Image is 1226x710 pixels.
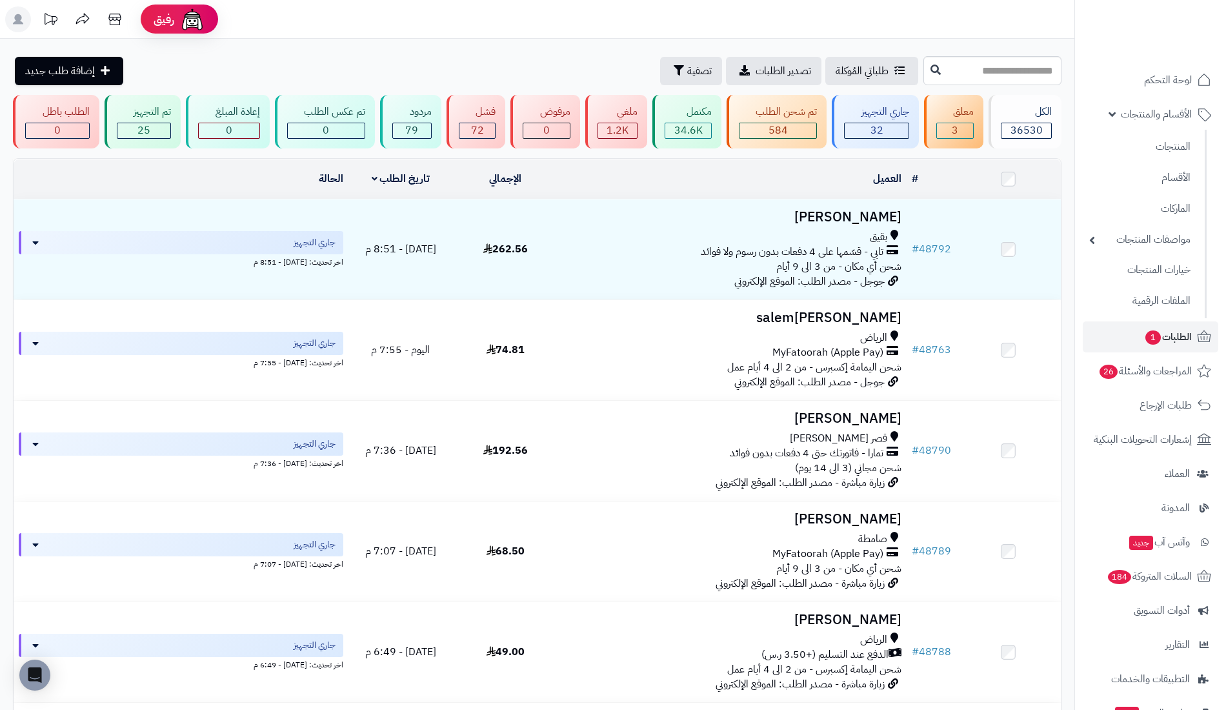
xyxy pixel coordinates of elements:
span: شحن أي مكان - من 3 الى 9 أيام [776,561,901,576]
div: 79 [393,123,431,138]
div: اخر تحديث: [DATE] - 7:55 م [19,355,343,369]
span: 0 [54,123,61,138]
span: جوجل - مصدر الطلب: الموقع الإلكتروني [734,374,885,390]
div: ملغي [598,105,638,119]
span: زيارة مباشرة - مصدر الطلب: الموقع الإلكتروني [716,676,885,692]
img: ai-face.png [179,6,205,32]
span: رفيق [154,12,174,27]
div: 72 [459,123,496,138]
span: المدونة [1161,499,1190,517]
a: الطلبات1 [1083,321,1218,352]
a: أدوات التسويق [1083,595,1218,626]
span: [DATE] - 7:07 م [365,543,436,559]
div: 1166 [598,123,638,138]
div: اخر تحديث: [DATE] - 7:36 م [19,456,343,469]
span: لوحة التحكم [1144,71,1192,89]
div: تم شحن الطلب [739,105,818,119]
div: اخر تحديث: [DATE] - 8:51 م [19,254,343,268]
div: مكتمل [665,105,712,119]
span: 36530 [1010,123,1043,138]
a: السلات المتروكة184 [1083,561,1218,592]
a: #48790 [912,443,951,458]
span: العملاء [1165,465,1190,483]
a: #48763 [912,342,951,358]
a: معلق 3 [921,95,987,148]
div: جاري التجهيز [844,105,909,119]
a: مواصفات المنتجات [1083,226,1197,254]
a: المدونة [1083,492,1218,523]
span: # [912,443,919,458]
button: تصفية [660,57,722,85]
span: طلباتي المُوكلة [836,63,889,79]
span: تمارا - فاتورتك حتى 4 دفعات بدون فوائد [730,446,883,461]
span: التطبيقات والخدمات [1111,670,1190,688]
div: 25 [117,123,171,138]
a: العملاء [1083,458,1218,489]
span: 49.00 [487,644,525,660]
a: إشعارات التحويلات البنكية [1083,424,1218,455]
span: 1.2K [607,123,628,138]
span: 74.81 [487,342,525,358]
span: 184 [1108,570,1131,584]
a: #48792 [912,241,951,257]
span: MyFatoorah (Apple Pay) [772,345,883,360]
img: logo-2.png [1138,34,1214,61]
div: معلق [936,105,974,119]
span: 26 [1100,365,1118,379]
a: تاريخ الطلب [372,171,430,187]
span: 34.6K [674,123,703,138]
a: تصدير الطلبات [726,57,821,85]
a: المراجعات والأسئلة26 [1083,356,1218,387]
a: #48789 [912,543,951,559]
a: الماركات [1083,195,1197,223]
h3: [PERSON_NAME] [563,512,901,527]
div: فشل [459,105,496,119]
span: تصفية [687,63,712,79]
span: 3 [952,123,958,138]
span: # [912,241,919,257]
span: جوجل - مصدر الطلب: الموقع الإلكتروني [734,274,885,289]
span: الأقسام والمنتجات [1121,105,1192,123]
a: التطبيقات والخدمات [1083,664,1218,695]
h3: [PERSON_NAME] [563,210,901,225]
h3: [PERSON_NAME]salem [563,310,901,325]
div: 34569 [665,123,711,138]
div: اخر تحديث: [DATE] - 6:49 م [19,657,343,671]
a: طلباتي المُوكلة [825,57,918,85]
span: جاري التجهيز [294,438,336,451]
div: مرفوض [523,105,570,119]
span: # [912,543,919,559]
div: 0 [199,123,259,138]
a: #48788 [912,644,951,660]
a: المنتجات [1083,133,1197,161]
a: إعادة المبلغ 0 [183,95,272,148]
a: تم عكس الطلب 0 [272,95,378,148]
span: [DATE] - 6:49 م [365,644,436,660]
span: جاري التجهيز [294,236,336,249]
div: مردود [392,105,432,119]
span: الرياض [860,633,887,647]
span: اليوم - 7:55 م [371,342,430,358]
a: الحالة [319,171,343,187]
a: مرفوض 0 [508,95,583,148]
a: ملغي 1.2K [583,95,650,148]
span: قصر [PERSON_NAME] [790,431,887,446]
a: مردود 79 [377,95,444,148]
span: 0 [226,123,232,138]
span: 584 [769,123,788,138]
a: تحديثات المنصة [34,6,66,35]
div: 0 [523,123,570,138]
span: أدوات التسويق [1134,602,1190,620]
span: المراجعات والأسئلة [1098,362,1192,380]
span: 192.56 [483,443,528,458]
a: الملفات الرقمية [1083,287,1197,315]
div: 0 [26,123,89,138]
a: فشل 72 [444,95,508,148]
span: إشعارات التحويلات البنكية [1094,431,1192,449]
a: الإجمالي [489,171,521,187]
span: MyFatoorah (Apple Pay) [772,547,883,562]
span: السلات المتروكة [1107,567,1192,585]
span: 68.50 [487,543,525,559]
span: # [912,342,919,358]
span: الطلبات [1144,328,1192,346]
